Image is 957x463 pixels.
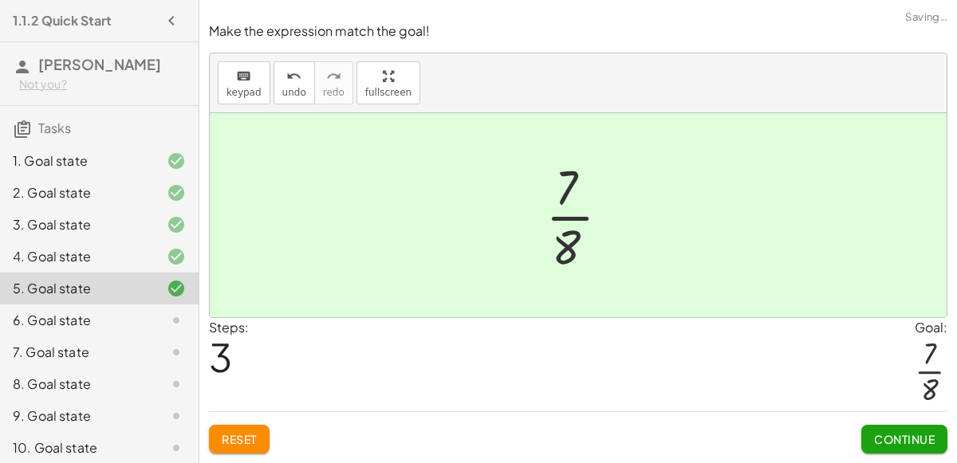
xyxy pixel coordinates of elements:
[326,67,341,86] i: redo
[167,215,186,234] i: Task finished and correct.
[13,311,141,330] div: 6. Goal state
[274,61,315,104] button: undoundo
[167,279,186,298] i: Task finished and correct.
[365,87,412,98] span: fullscreen
[13,438,141,457] div: 10. Goal state
[236,67,251,86] i: keyboard
[314,61,353,104] button: redoredo
[905,10,947,26] span: Saving…
[19,77,186,92] div: Not you?
[13,279,141,298] div: 5. Goal state
[209,319,249,335] label: Steps:
[13,247,141,266] div: 4. Goal state
[167,311,186,330] i: Task not started.
[209,332,232,381] span: 3
[209,22,947,41] p: Make the expression match the goal!
[915,318,947,337] div: Goal:
[38,120,71,136] span: Tasks
[226,87,262,98] span: keypad
[286,67,301,86] i: undo
[38,55,161,73] span: [PERSON_NAME]
[167,343,186,362] i: Task not started.
[167,438,186,457] i: Task not started.
[861,425,947,453] button: Continue
[222,432,257,446] span: Reset
[323,87,345,98] span: redo
[167,151,186,171] i: Task finished and correct.
[282,87,306,98] span: undo
[13,406,141,426] div: 9. Goal state
[167,406,186,426] i: Task not started.
[13,343,141,362] div: 7. Goal state
[167,247,186,266] i: Task finished and correct.
[356,61,420,104] button: fullscreen
[13,183,141,202] div: 2. Goal state
[218,61,270,104] button: keyboardkeypad
[167,375,186,394] i: Task not started.
[167,183,186,202] i: Task finished and correct.
[209,425,270,453] button: Reset
[13,151,141,171] div: 1. Goal state
[13,215,141,234] div: 3. Goal state
[13,11,112,30] h4: 1.1.2 Quick Start
[874,432,935,446] span: Continue
[13,375,141,394] div: 8. Goal state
